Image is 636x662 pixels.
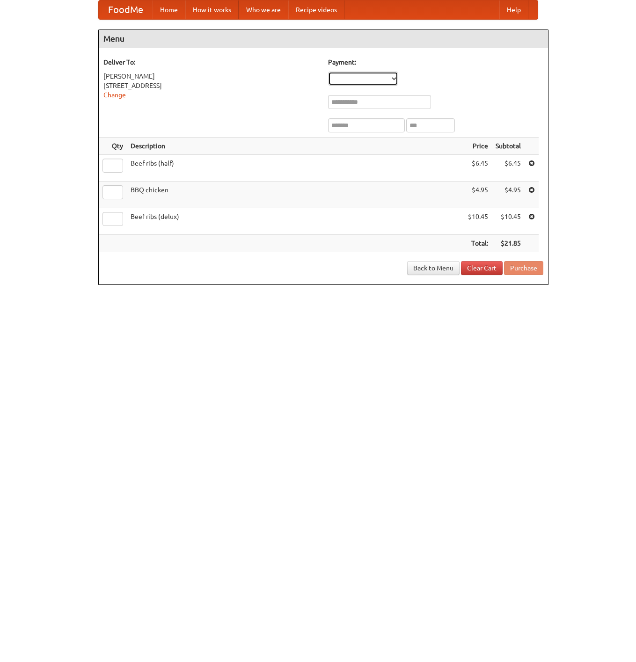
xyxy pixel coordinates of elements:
td: $6.45 [464,155,492,182]
a: Who we are [239,0,288,19]
td: $4.95 [492,182,525,208]
h4: Menu [99,29,548,48]
th: Description [127,138,464,155]
td: BBQ chicken [127,182,464,208]
th: Qty [99,138,127,155]
a: Back to Menu [407,261,460,275]
a: FoodMe [99,0,153,19]
a: Clear Cart [461,261,503,275]
td: $10.45 [464,208,492,235]
h5: Payment: [328,58,543,67]
div: [STREET_ADDRESS] [103,81,319,90]
th: Price [464,138,492,155]
td: $4.95 [464,182,492,208]
a: Recipe videos [288,0,344,19]
div: [PERSON_NAME] [103,72,319,81]
th: Subtotal [492,138,525,155]
a: Home [153,0,185,19]
td: Beef ribs (delux) [127,208,464,235]
h5: Deliver To: [103,58,319,67]
td: $10.45 [492,208,525,235]
button: Purchase [504,261,543,275]
a: How it works [185,0,239,19]
th: $21.85 [492,235,525,252]
th: Total: [464,235,492,252]
td: $6.45 [492,155,525,182]
a: Help [499,0,528,19]
td: Beef ribs (half) [127,155,464,182]
a: Change [103,91,126,99]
